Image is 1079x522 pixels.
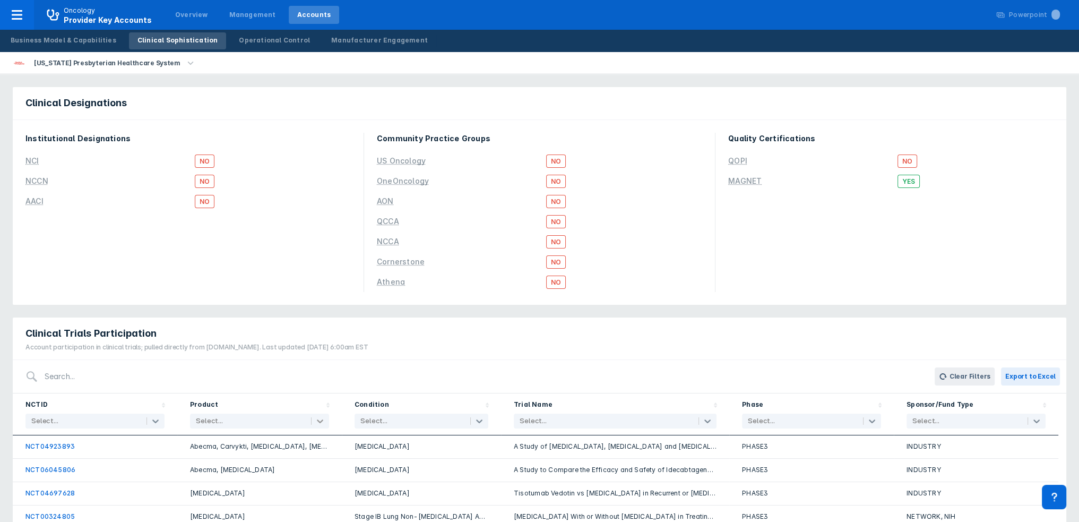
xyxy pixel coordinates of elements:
[1001,367,1060,386] button: Export to Excel
[728,156,747,165] div: QOPI
[546,175,566,188] span: No
[30,56,185,71] div: [US_STATE] Presbyterian Healthcare System
[195,175,214,188] span: No
[894,393,1058,435] div: Sort
[514,400,553,412] div: Trial Name
[195,195,214,208] span: No
[190,400,218,412] div: Product
[25,512,75,520] a: NCT00324805
[25,196,44,206] div: AACI
[355,465,488,475] div: [MEDICAL_DATA]
[546,276,566,289] span: No
[289,6,340,24] a: Accounts
[25,343,368,352] div: Account participation in clinical trials; pulled directly from [DOMAIN_NAME]. Last updated [DATE]...
[25,489,75,497] a: NCT04697628
[897,175,920,188] span: Yes
[546,155,566,168] span: No
[221,6,284,24] a: Management
[377,257,425,266] div: Cornerstone
[742,489,881,499] div: PHASE3
[342,393,501,435] div: Sort
[190,489,329,499] div: [MEDICAL_DATA]
[907,465,1046,475] div: INDUSTRY
[377,237,399,246] div: NCCA
[729,393,894,435] div: Sort
[1009,10,1060,20] div: Powerpoint
[25,156,39,165] div: NCI
[907,489,1046,499] div: INDUSTRY
[897,155,917,168] span: No
[195,155,214,168] span: No
[907,512,1046,522] div: NETWORK, NIH
[907,400,973,412] div: Sponsor/Fund Type
[190,512,329,522] div: [MEDICAL_DATA]
[177,393,342,435] div: Sort
[297,10,331,20] div: Accounts
[190,442,329,452] div: Abecma, Carvykti, [MEDICAL_DATA], [MEDICAL_DATA], [MEDICAL_DATA], [MEDICAL_DATA]
[546,215,566,228] span: No
[25,176,48,185] div: NCCN
[323,32,436,49] a: Manufacturer Engagement
[355,512,488,522] div: Stage IB Lung Non-[MEDICAL_DATA] AJCC v7, Stage IIA Lung Non-[MEDICAL_DATA] AJCC v7, Stage IIB Lu...
[377,277,405,286] div: Athena
[546,235,566,249] span: No
[167,6,217,24] a: Overview
[239,36,310,45] div: Operational Control
[355,442,488,452] div: [MEDICAL_DATA]
[355,489,488,499] div: [MEDICAL_DATA]
[546,255,566,269] span: No
[13,57,25,70] img: ny-presbyterian
[742,442,881,452] div: PHASE3
[13,393,177,435] div: Sort
[129,32,227,49] a: Clinical Sophistication
[742,465,881,475] div: PHASE3
[728,133,1054,144] div: Quality Certifications
[64,15,152,24] span: Provider Key Accounts
[25,133,351,144] div: Institutional Designations
[514,512,717,522] div: [MEDICAL_DATA] With or Without [MEDICAL_DATA] in Treating Patients With Stage IB, Stage II, or [M...
[546,195,566,208] span: No
[38,364,916,389] input: Search...
[25,400,48,412] div: NCTID
[377,156,426,165] div: US Oncology
[137,36,218,45] div: Clinical Sophistication
[742,400,763,412] div: Phase
[377,176,429,185] div: OneOncology
[742,512,881,522] div: PHASE3
[377,133,702,144] div: Community Practice Groups
[25,466,75,474] a: NCT06045806
[229,10,276,20] div: Management
[64,6,96,15] p: Oncology
[331,36,428,45] div: Manufacturer Engagement
[25,97,127,109] span: Clinical Designations
[935,367,995,386] button: Clear Filters
[907,442,1046,452] div: INDUSTRY
[1042,485,1066,509] div: Contact Support
[728,176,762,185] div: MAGNET
[355,400,389,412] div: Condition
[514,489,717,499] div: Tisotumab Vedotin vs [MEDICAL_DATA] in Recurrent or [MEDICAL_DATA] [MEDICAL_DATA]
[514,442,717,452] div: A Study of [MEDICAL_DATA], [MEDICAL_DATA] and [MEDICAL_DATA] (VRd) Followed by Cilta-cel, a CAR-T...
[25,327,157,340] span: Clinical Trials Participation
[175,10,208,20] div: Overview
[514,465,717,475] div: A Study to Compare the Efficacy and Safety of Idecabtagene Vicleucel With [MEDICAL_DATA] [MEDICAL...
[230,32,318,49] a: Operational Control
[190,465,329,475] div: Abecma, [MEDICAL_DATA]
[377,217,399,226] div: QCCA
[501,393,729,435] div: Sort
[2,32,125,49] a: Business Model & Capabilities
[377,196,394,206] div: AON
[11,36,116,45] div: Business Model & Capabilities
[25,442,75,450] a: NCT04923893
